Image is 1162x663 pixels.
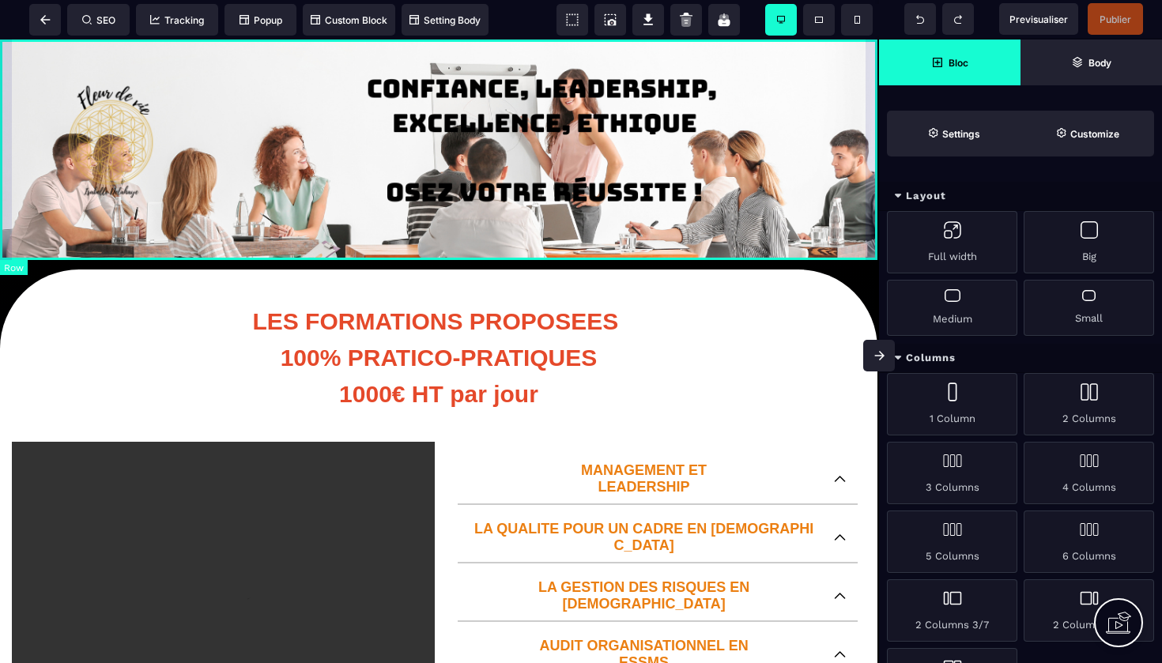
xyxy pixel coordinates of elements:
strong: Body [1088,57,1111,69]
span: Open Layer Manager [1021,40,1162,85]
div: 1 Column [887,373,1017,435]
div: 4 Columns [1024,442,1154,504]
span: View components [556,4,588,36]
span: Publier [1100,13,1131,25]
span: Open Style Manager [1021,111,1154,156]
p: MANAGEMENT ET LEADERSHIP [470,423,818,456]
div: Layout [879,182,1162,211]
div: Columns [879,344,1162,373]
div: Small [1024,280,1154,336]
div: Big [1024,211,1154,273]
strong: Customize [1070,128,1119,140]
div: 2 Columns 7/3 [1024,579,1154,642]
span: Previsualiser [1009,13,1068,25]
div: Full width [887,211,1017,273]
div: Medium [887,280,1017,336]
span: Screenshot [594,4,626,36]
strong: Settings [942,128,980,140]
span: Tracking [150,14,204,26]
p: LA QUALITE POUR UN CADRE EN [DEMOGRAPHIC_DATA] [470,481,818,514]
div: 2 Columns 3/7 [887,579,1017,642]
p: AUDIT ORGANISATIONNEL EN ESSMS [470,598,818,631]
div: 3 Columns [887,442,1017,504]
span: Preview [999,3,1078,35]
span: Open Blocks [879,40,1021,85]
span: SEO [82,14,115,26]
span: Settings [887,111,1021,156]
div: 2 Columns [1024,373,1154,435]
b: LES FORMATIONS PROPOSEES 100% PRATICO-PRATIQUES 1000€ HT par jour [252,269,624,367]
span: Popup [240,14,282,26]
strong: Bloc [949,57,968,69]
div: 6 Columns [1024,510,1154,573]
div: 5 Columns [887,510,1017,573]
p: LA GESTION DES RISQUES EN [DEMOGRAPHIC_DATA] [470,540,818,573]
span: Setting Body [409,14,481,26]
span: Custom Block [311,14,387,26]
